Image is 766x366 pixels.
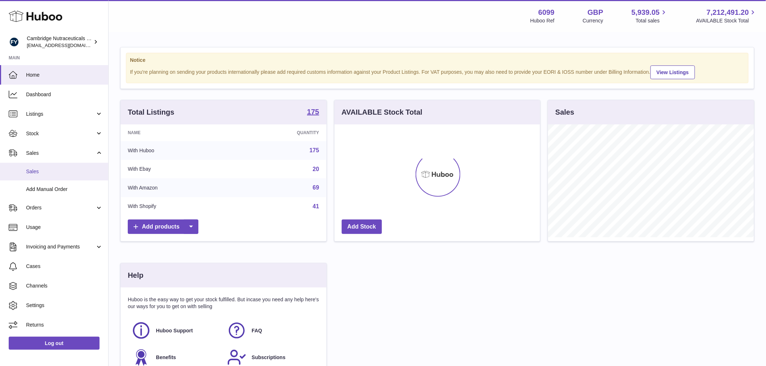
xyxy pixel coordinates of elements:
h3: AVAILABLE Stock Total [342,107,422,117]
span: 5,939.05 [632,8,660,17]
span: Invoicing and Payments [26,243,95,250]
th: Quantity [233,124,326,141]
a: 7,212,491.20 AVAILABLE Stock Total [696,8,757,24]
span: Listings [26,111,95,118]
a: Add Stock [342,220,382,234]
strong: 175 [307,108,319,115]
td: With Ebay [121,160,233,179]
a: View Listings [651,65,695,79]
span: Sales [26,150,95,157]
div: Huboo Ref [530,17,555,24]
span: Dashboard [26,91,103,98]
h3: Sales [555,107,574,117]
span: Settings [26,302,103,309]
div: If you're planning on sending your products internationally please add required customs informati... [130,64,745,79]
span: Subscriptions [252,354,285,361]
a: Huboo Support [131,321,220,340]
span: Huboo Support [156,327,193,334]
span: Home [26,72,103,78]
span: Cases [26,263,103,270]
strong: GBP [588,8,603,17]
th: Name [121,124,233,141]
span: Total sales [636,17,668,24]
span: Usage [26,224,103,231]
span: Stock [26,130,95,137]
span: [EMAIL_ADDRESS][DOMAIN_NAME] [27,42,106,48]
td: With Shopify [121,197,233,216]
h3: Total Listings [128,107,174,117]
a: FAQ [227,321,315,340]
span: AVAILABLE Stock Total [696,17,757,24]
img: internalAdmin-6099@internal.huboo.com [9,37,20,47]
a: 175 [310,147,319,153]
div: Cambridge Nutraceuticals Ltd [27,35,92,49]
span: Channels [26,282,103,289]
span: FAQ [252,327,262,334]
span: Orders [26,204,95,211]
h3: Help [128,271,143,280]
div: Currency [583,17,603,24]
a: 175 [307,108,319,117]
p: Huboo is the easy way to get your stock fulfilled. But incase you need any help here's our ways f... [128,296,319,310]
td: With Amazon [121,178,233,197]
span: Sales [26,168,103,175]
span: Returns [26,322,103,328]
a: 20 [313,166,319,172]
a: 5,939.05 Total sales [632,8,668,24]
span: Add Manual Order [26,186,103,193]
a: 69 [313,184,319,191]
a: Log out [9,337,100,350]
strong: 6099 [538,8,555,17]
span: 7,212,491.20 [707,8,749,17]
a: 41 [313,203,319,209]
strong: Notice [130,57,745,64]
span: Benefits [156,354,176,361]
a: Add products [128,220,198,234]
td: With Huboo [121,141,233,160]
